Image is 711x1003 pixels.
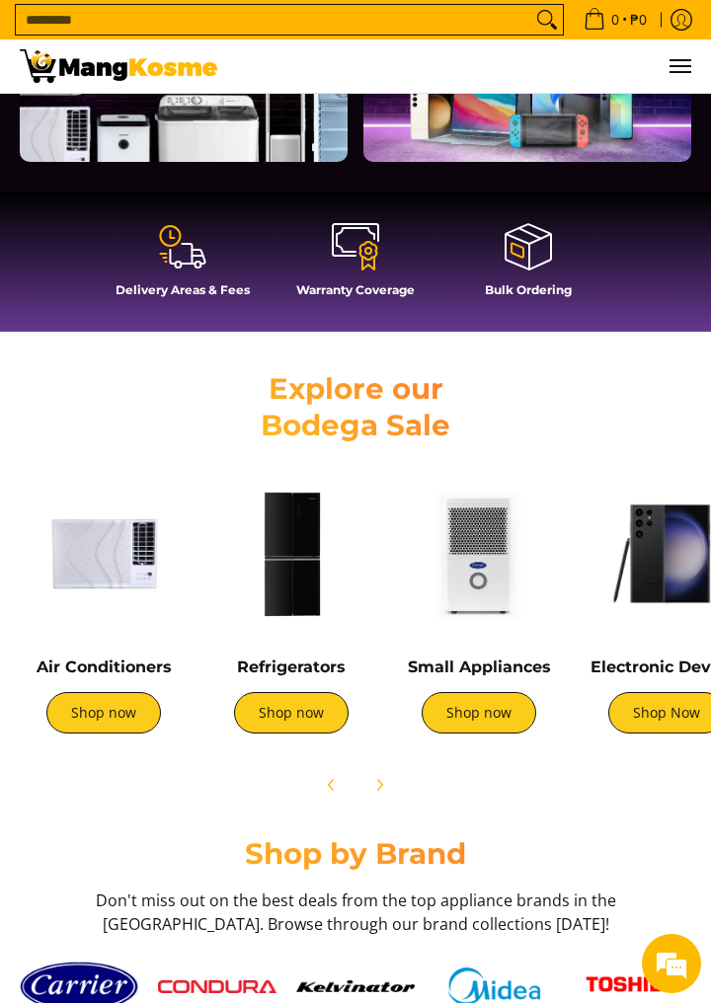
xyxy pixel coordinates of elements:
a: Shop now [234,692,349,733]
h4: Bulk Ordering [452,282,605,297]
a: Refrigerators [237,657,346,676]
img: Condura logo red [158,980,276,993]
button: Menu [668,39,691,93]
h2: Shop by Brand [20,836,691,873]
ul: Customer Navigation [237,39,691,93]
span: 0 [608,13,622,27]
span: ₱0 [627,13,650,27]
h4: Warranty Coverage [279,282,433,297]
a: Bulk Ordering [452,221,605,312]
h4: Delivery Areas & Fees [107,282,260,297]
a: Air Conditioners [37,657,172,676]
a: Shop now [422,692,536,733]
nav: Main Menu [237,39,691,93]
button: Next [357,763,401,807]
img: Refrigerators [207,470,375,638]
img: Air Conditioners [20,470,188,638]
img: Mang Kosme: Your Home Appliances Warehouse Sale Partner! [20,49,217,83]
a: Shop now [46,692,161,733]
span: • [578,9,653,31]
button: Search [531,5,563,35]
a: Warranty Coverage [279,221,433,312]
img: Small Appliances [395,470,563,638]
h3: Don't miss out on the best deals from the top appliance brands in the [GEOGRAPHIC_DATA]. Browse t... [89,888,622,936]
img: Kelvinator button 9a26f67e caed 448c 806d e01e406ddbdc [296,980,415,992]
a: Delivery Areas & Fees [107,221,260,312]
a: Small Appliances [408,657,551,676]
button: Previous [310,763,354,807]
h2: Explore our Bodega Sale [193,371,518,443]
